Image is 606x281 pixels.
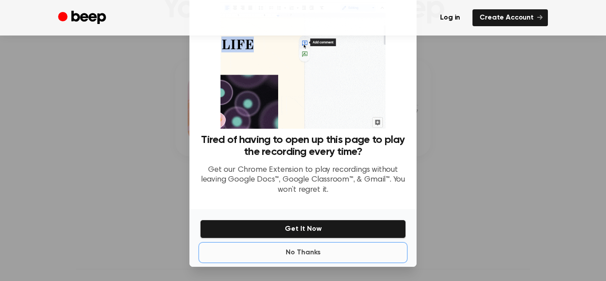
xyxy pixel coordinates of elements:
[433,9,467,26] a: Log in
[472,9,548,26] a: Create Account
[200,220,406,238] button: Get It Now
[200,134,406,158] h3: Tired of having to open up this page to play the recording every time?
[200,244,406,261] button: No Thanks
[58,9,108,27] a: Beep
[200,165,406,195] p: Get our Chrome Extension to play recordings without leaving Google Docs™, Google Classroom™, & Gm...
